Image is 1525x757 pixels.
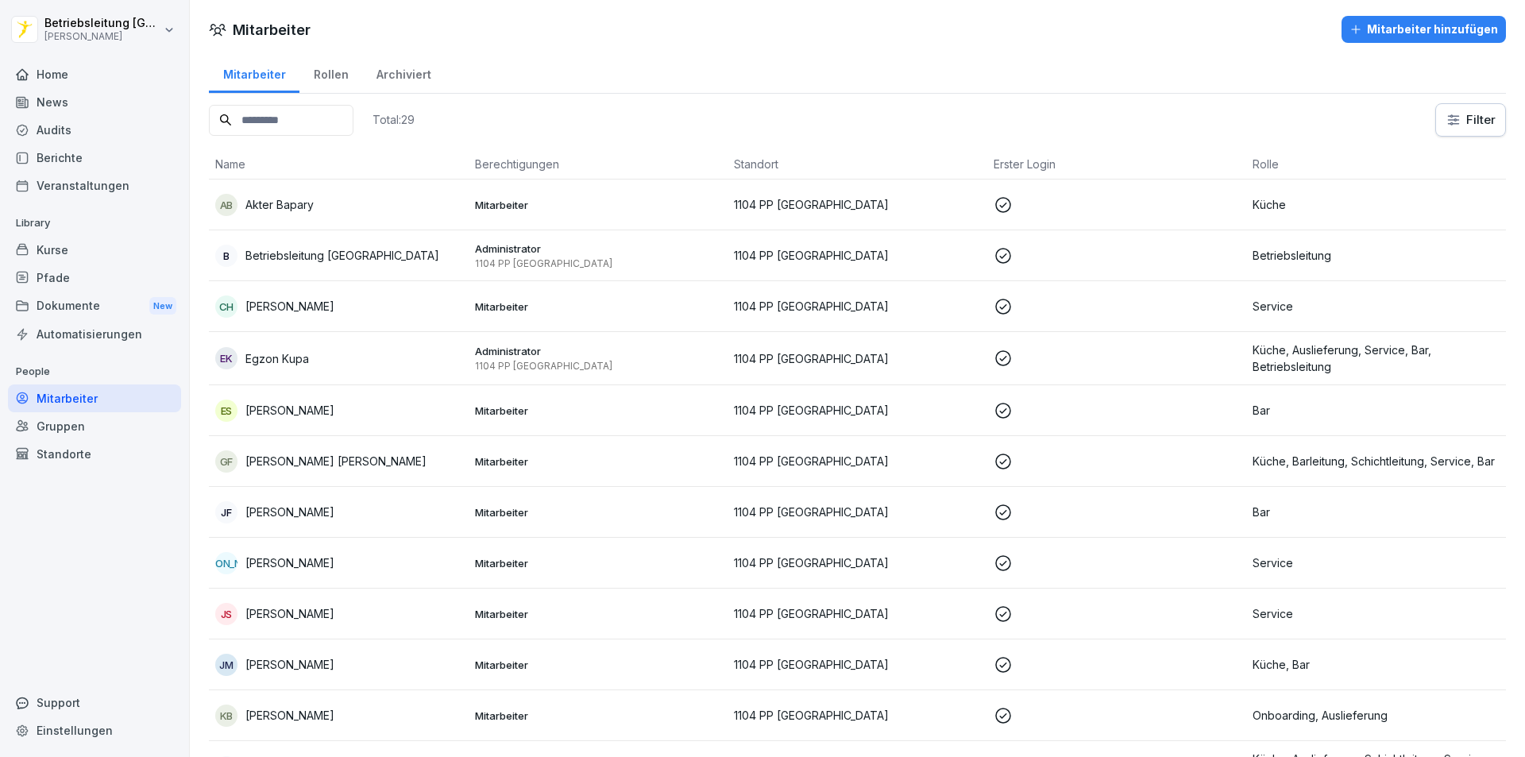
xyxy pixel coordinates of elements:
th: Standort [728,149,987,180]
th: Name [209,149,469,180]
th: Erster Login [987,149,1247,180]
a: Rollen [299,52,362,93]
p: Service [1253,298,1500,315]
p: 1104 PP [GEOGRAPHIC_DATA] [734,196,981,213]
p: 1104 PP [GEOGRAPHIC_DATA] [734,656,981,673]
p: Mitarbeiter [475,556,722,570]
a: Berichte [8,144,181,172]
h1: Mitarbeiter [233,19,311,41]
p: Mitarbeiter [475,454,722,469]
div: ES [215,400,237,422]
p: 1104 PP [GEOGRAPHIC_DATA] [734,298,981,315]
p: Mitarbeiter [475,607,722,621]
a: Pfade [8,264,181,292]
div: New [149,297,176,315]
p: 1104 PP [GEOGRAPHIC_DATA] [734,350,981,367]
p: Service [1253,554,1500,571]
p: Akter Bapary [245,196,314,213]
div: JF [215,501,237,523]
a: DokumenteNew [8,292,181,321]
p: 1104 PP [GEOGRAPHIC_DATA] [734,402,981,419]
p: 1104 PP [GEOGRAPHIC_DATA] [734,554,981,571]
p: Mitarbeiter [475,505,722,519]
div: Support [8,689,181,716]
p: 1104 PP [GEOGRAPHIC_DATA] [475,257,722,270]
p: 1104 PP [GEOGRAPHIC_DATA] [734,707,981,724]
p: Total: 29 [373,112,415,127]
p: 1104 PP [GEOGRAPHIC_DATA] [734,504,981,520]
p: Mitarbeiter [475,404,722,418]
p: Küche, Bar [1253,656,1500,673]
div: Mitarbeiter hinzufügen [1349,21,1498,38]
div: JM [215,654,237,676]
div: EK [215,347,237,369]
p: Betriebsleitung [GEOGRAPHIC_DATA] [44,17,160,30]
a: Veranstaltungen [8,172,181,199]
a: Mitarbeiter [8,384,181,412]
div: GF [215,450,237,473]
a: Einstellungen [8,716,181,744]
p: [PERSON_NAME] [PERSON_NAME] [245,453,427,469]
a: Standorte [8,440,181,468]
a: Mitarbeiter [209,52,299,93]
a: Automatisierungen [8,320,181,348]
a: Home [8,60,181,88]
div: AB [215,194,237,216]
p: Mitarbeiter [475,709,722,723]
p: 1104 PP [GEOGRAPHIC_DATA] [734,605,981,622]
p: Service [1253,605,1500,622]
p: [PERSON_NAME] [245,554,334,571]
p: Küche [1253,196,1500,213]
p: Bar [1253,402,1500,419]
div: JS [215,603,237,625]
p: Betriebsleitung [GEOGRAPHIC_DATA] [245,247,439,264]
a: Kurse [8,236,181,264]
p: Mitarbeiter [475,658,722,672]
p: [PERSON_NAME] [245,656,334,673]
p: [PERSON_NAME] [245,298,334,315]
p: [PERSON_NAME] [245,504,334,520]
th: Rolle [1246,149,1506,180]
p: Administrator [475,241,722,256]
p: Onboarding, Auslieferung [1253,707,1500,724]
a: Archiviert [362,52,445,93]
p: Mitarbeiter [475,299,722,314]
th: Berechtigungen [469,149,728,180]
a: Audits [8,116,181,144]
p: 1104 PP [GEOGRAPHIC_DATA] [734,247,981,264]
div: CH [215,295,237,318]
p: Egzon Kupa [245,350,309,367]
div: B [215,245,237,267]
p: Administrator [475,344,722,358]
div: Dokumente [8,292,181,321]
p: Betriebsleitung [1253,247,1500,264]
p: Library [8,210,181,236]
p: 1104 PP [GEOGRAPHIC_DATA] [475,360,722,373]
p: Küche, Auslieferung, Service, Bar, Betriebsleitung [1253,342,1500,375]
p: [PERSON_NAME] [245,605,334,622]
p: [PERSON_NAME] [245,402,334,419]
div: Filter [1446,112,1496,128]
a: Gruppen [8,412,181,440]
button: Filter [1436,104,1505,136]
p: [PERSON_NAME] [245,707,334,724]
p: Küche, Barleitung, Schichtleitung, Service, Bar [1253,453,1500,469]
a: News [8,88,181,116]
p: [PERSON_NAME] [44,31,160,42]
p: 1104 PP [GEOGRAPHIC_DATA] [734,453,981,469]
button: Mitarbeiter hinzufügen [1342,16,1506,43]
